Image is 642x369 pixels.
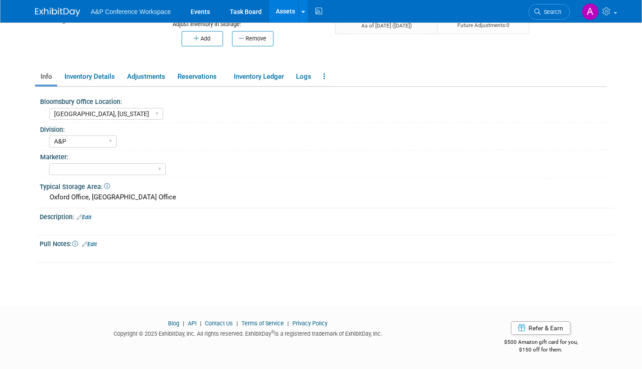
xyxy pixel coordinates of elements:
[447,22,520,29] div: Future Adjustments:
[172,69,227,85] a: Reservations
[271,329,274,334] sup: ®
[541,9,561,15] span: Search
[205,320,233,327] a: Contact Us
[35,69,57,85] a: Info
[394,22,410,29] span: [DATE]
[506,22,510,28] span: 0
[35,8,80,17] img: ExhibitDay
[35,328,461,338] div: Copyright © 2025 ExhibitDay, Inc. All rights reserved. ExhibitDay is a registered trademark of Ex...
[91,8,171,15] span: A&P Conference Workspace
[241,320,284,327] a: Terms of Service
[40,95,610,106] div: Bloomsbury Office Location:
[528,4,570,20] a: Search
[182,31,223,46] button: Add
[292,320,328,327] a: Privacy Policy
[474,346,607,354] div: $150 off for them.
[198,320,204,327] span: |
[511,321,570,335] a: Refer & Earn
[234,320,240,327] span: |
[181,320,187,327] span: |
[122,69,170,85] a: Adjustments
[474,333,607,353] div: $500 Amazon gift card for you,
[40,123,610,134] div: Division:
[40,237,614,249] div: Pull Notes:
[188,320,196,327] a: API
[59,69,120,85] a: Inventory Details
[40,183,110,190] span: Typical Storage Area:
[291,69,316,85] a: Logs
[228,69,289,85] a: Inventory Ledger
[82,241,97,247] a: Edit
[345,22,428,30] div: As of [DATE] ( )
[40,210,614,222] div: Description:
[40,150,610,162] div: Marketer:
[77,214,91,220] a: Edit
[232,31,273,46] button: Remove
[46,190,607,204] div: Oxford Office, [GEOGRAPHIC_DATA] Office
[582,3,599,20] img: Amanda Oney
[168,320,179,327] a: Blog
[285,320,291,327] span: |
